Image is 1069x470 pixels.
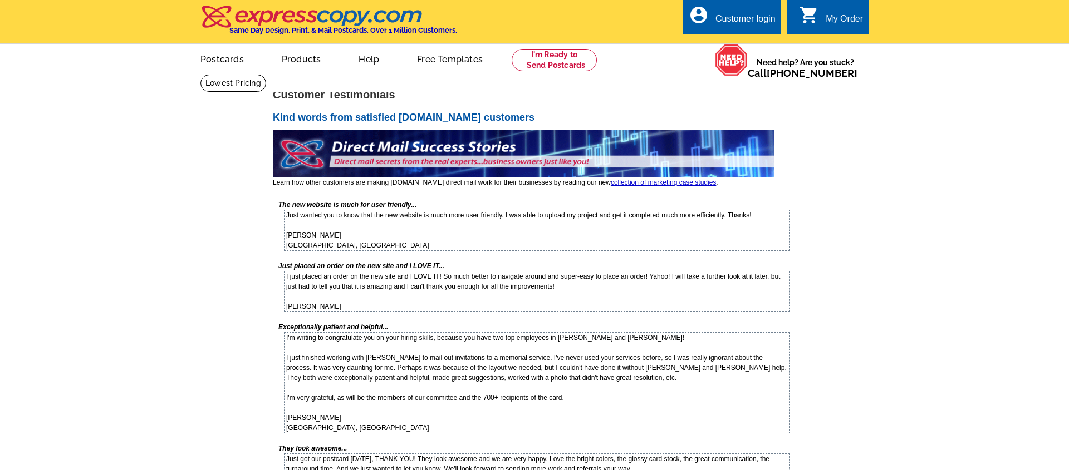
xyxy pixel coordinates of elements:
i: shopping_cart [799,5,819,25]
h2: Kind words from satisfied [DOMAIN_NAME] customers [273,112,774,124]
a: Free Templates [399,45,501,71]
div: I'm writing to congratulate you on your hiring skills, because you have two top employees in [PER... [284,332,790,433]
a: Postcards [183,45,262,71]
a: collection of marketing case studies [611,179,716,186]
h4: Same Day Design, Print, & Mail Postcards. Over 1 Million Customers. [229,26,457,34]
img: direct mail case studies [273,130,774,177]
p: Learn how other customers are making [DOMAIN_NAME] direct mail work for their businesses by readi... [273,130,774,187]
div: Customer login [715,14,776,29]
a: [PHONE_NUMBER] [767,67,857,79]
span: Call [748,67,857,79]
strong: Just placed an order on the new site and I LOVE IT... [278,262,444,270]
a: Products [264,45,339,71]
div: I just placed an order on the new site and I LOVE IT! So much better to navigate around and super... [284,271,790,312]
img: help [715,44,748,76]
a: shopping_cart My Order [799,12,863,26]
i: account_circle [689,5,709,25]
div: Just wanted you to know that the new website is much more user friendly. I was able to upload my ... [284,210,790,251]
strong: They look awesome... [278,444,347,452]
strong: The new website is much for user friendly... [278,201,416,209]
div: My Order [826,14,863,29]
a: Same Day Design, Print, & Mail Postcards. Over 1 Million Customers. [200,13,457,34]
span: Need help? Are you stuck? [748,57,863,79]
h1: Customer Testimonials [273,89,774,101]
strong: Exceptionally patient and helpful... [278,323,388,331]
a: Help [341,45,397,71]
a: direct mail case studies [273,171,774,179]
a: account_circle Customer login [689,12,776,26]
